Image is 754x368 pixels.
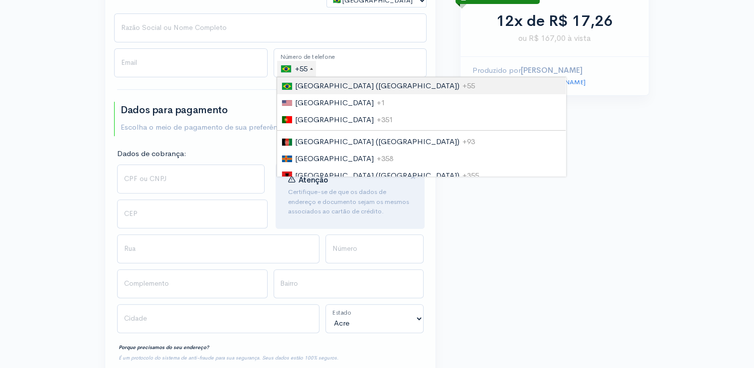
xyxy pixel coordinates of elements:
div: +55 [281,61,316,77]
span: [GEOGRAPHIC_DATA] [295,154,374,163]
input: Rua [117,234,319,263]
input: Bairro [274,269,424,298]
span: [GEOGRAPHIC_DATA] (‫[GEOGRAPHIC_DATA]‬‎) [295,137,459,146]
span: [GEOGRAPHIC_DATA] [295,115,374,124]
input: Email [114,48,268,77]
span: +351 [377,115,393,124]
input: CPF ou CNPJ [117,165,265,193]
span: +55 [462,81,475,90]
div: É um protocolo do sistema de anti-fraude para sua segurança. Seus dados estão 100% seguros. [117,353,424,363]
input: Cidade [117,304,319,333]
span: +1 [377,98,385,107]
span: +93 [462,137,475,146]
div: 12x de R$ 17,26 [472,10,637,32]
input: Número [325,234,424,263]
label: Dados de cobrança: [117,148,186,160]
span: ou R$ 167,00 à vista [472,32,637,44]
h4: Atenção [288,176,413,184]
button: Close [410,172,416,183]
h2: Dados para pagamento [121,105,287,116]
span: +355 [462,171,479,180]
input: CEP [117,199,268,228]
span: [GEOGRAPHIC_DATA] ([GEOGRAPHIC_DATA]) [295,171,459,180]
span: [GEOGRAPHIC_DATA] ([GEOGRAPHIC_DATA]) [295,81,459,90]
p: Produzido por [472,65,637,76]
strong: [PERSON_NAME] [521,65,583,75]
p: Certifique-se de que os dados de endereço e documento sejam os mesmos associados ao cartão de cré... [288,187,413,216]
span: [GEOGRAPHIC_DATA] [295,98,374,107]
div: Brazil (Brasil): +55 [277,61,316,77]
strong: Porque precisamos do seu endereço? [119,344,209,351]
span: +358 [377,154,393,163]
input: Complemento [117,269,268,298]
span: × [410,170,416,184]
p: Escolha o meio de pagamento de sua preferência [121,122,287,133]
input: Nome Completo [114,13,427,42]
